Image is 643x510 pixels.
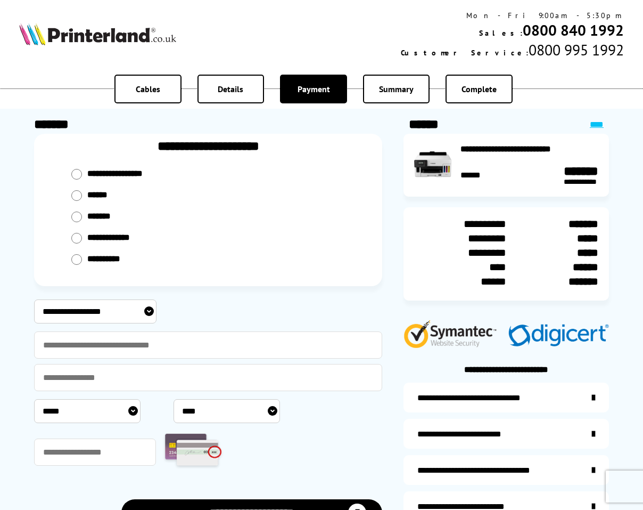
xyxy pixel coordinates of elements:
span: Cables [136,84,160,94]
span: Details [218,84,243,94]
span: Payment [298,84,330,94]
img: Printerland Logo [19,23,176,45]
span: Sales: [479,28,523,38]
span: Summary [379,84,414,94]
a: additional-cables [403,455,609,485]
a: 0800 840 1992 [523,20,624,40]
a: additional-ink [403,383,609,412]
span: 0800 995 1992 [529,40,624,60]
a: items-arrive [403,419,609,449]
div: Mon - Fri 9:00am - 5:30pm [401,11,624,20]
span: Customer Service: [401,48,529,58]
span: Complete [461,84,497,94]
